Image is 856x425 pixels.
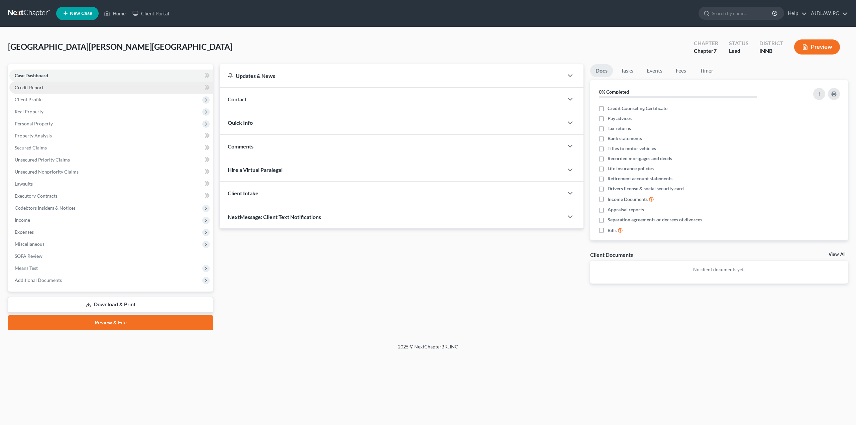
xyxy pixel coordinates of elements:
[15,145,47,150] span: Secured Claims
[694,64,719,77] a: Timer
[15,253,42,259] span: SOFA Review
[608,165,654,172] span: Life insurance policies
[694,39,718,47] div: Chapter
[15,157,70,163] span: Unsecured Priority Claims
[228,167,283,173] span: Hire a Virtual Paralegal
[608,145,656,152] span: Titles to motor vehicles
[608,196,648,203] span: Income Documents
[15,229,34,235] span: Expenses
[15,277,62,283] span: Additional Documents
[759,39,783,47] div: District
[129,7,173,19] a: Client Portal
[15,73,48,78] span: Case Dashboard
[101,7,129,19] a: Home
[8,315,213,330] a: Review & File
[8,297,213,313] a: Download & Print
[794,39,840,55] button: Preview
[608,155,672,162] span: Recorded mortgages and deeds
[9,166,213,178] a: Unsecured Nonpriority Claims
[15,205,76,211] span: Codebtors Insiders & Notices
[641,64,668,77] a: Events
[759,47,783,55] div: INNB
[15,85,43,90] span: Credit Report
[15,121,53,126] span: Personal Property
[9,250,213,262] a: SOFA Review
[608,206,644,213] span: Appraisal reports
[712,7,773,19] input: Search by name...
[9,154,213,166] a: Unsecured Priority Claims
[228,96,247,102] span: Contact
[15,241,44,247] span: Miscellaneous
[608,175,672,182] span: Retirement account statements
[808,7,848,19] a: AJDLAW, PC
[9,70,213,82] a: Case Dashboard
[599,89,629,95] strong: 0% Completed
[596,266,843,273] p: No client documents yet.
[228,119,253,126] span: Quick Info
[9,178,213,190] a: Lawsuits
[9,82,213,94] a: Credit Report
[15,265,38,271] span: Means Test
[9,130,213,142] a: Property Analysis
[9,190,213,202] a: Executory Contracts
[15,97,42,102] span: Client Profile
[729,47,749,55] div: Lead
[590,64,613,77] a: Docs
[608,227,617,234] span: Bills
[228,190,258,196] span: Client Intake
[15,109,43,114] span: Real Property
[608,185,684,192] span: Drivers license & social security card
[714,47,717,54] span: 7
[228,72,555,79] div: Updates & News
[608,135,642,142] span: Bank statements
[784,7,807,19] a: Help
[228,143,253,149] span: Comments
[590,251,633,258] div: Client Documents
[608,105,667,112] span: Credit Counseling Certificate
[15,193,58,199] span: Executory Contracts
[608,125,631,132] span: Tax returns
[15,217,30,223] span: Income
[608,216,702,223] span: Separation agreements or decrees of divorces
[228,214,321,220] span: NextMessage: Client Text Notifications
[694,47,718,55] div: Chapter
[15,169,79,175] span: Unsecured Nonpriority Claims
[729,39,749,47] div: Status
[15,181,33,187] span: Lawsuits
[8,42,232,51] span: [GEOGRAPHIC_DATA][PERSON_NAME][GEOGRAPHIC_DATA]
[616,64,639,77] a: Tasks
[829,252,845,257] a: View All
[608,115,632,122] span: Pay advices
[670,64,692,77] a: Fees
[9,142,213,154] a: Secured Claims
[237,343,619,355] div: 2025 © NextChapterBK, INC
[15,133,52,138] span: Property Analysis
[70,11,92,16] span: New Case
